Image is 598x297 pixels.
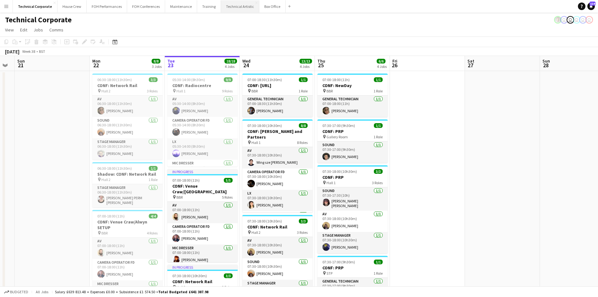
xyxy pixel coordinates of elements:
div: Salary £639 813.48 + Expenses £0.00 + Subsistence £1 574.50 = [55,289,208,294]
app-card-role: LX1/105:30-14:00 (8h30m)[PERSON_NAME] [167,138,238,160]
span: 3 Roles [147,89,158,93]
span: 114 [590,2,595,6]
app-user-avatar: Liveforce Admin [573,16,580,24]
a: Edit [18,26,30,34]
app-card-role: Camera Operator FD1/107:00-18:00 (11h)[PERSON_NAME] [167,223,238,245]
app-card-role: Mic Dresser1/107:00-18:00 (11h)[PERSON_NAME] [167,245,238,266]
app-card-role: Stage Manager1/106:30-18:00 (11h30m)[PERSON_NAME] PERM [PERSON_NAME] [92,184,163,207]
span: 07:30-18:00 (10h30m) [247,219,282,223]
span: Total Budgeted £641 387.98 [158,289,208,294]
span: Edit [20,27,27,33]
span: 3/3 [374,169,383,174]
button: Training [197,0,221,13]
div: 3 Jobs [152,64,162,69]
span: Hall 1 [251,140,261,145]
h3: CONF: PRP [317,265,388,271]
a: 114 [587,3,595,10]
span: 05:30-14:00 (8h30m) [172,77,205,82]
app-user-avatar: Abby Hubbard [567,16,574,24]
span: BBR [251,89,258,93]
span: Week 38 [21,49,36,54]
span: 1/1 [374,77,383,82]
span: 1 Role [148,177,158,182]
div: 4 Jobs [300,64,312,69]
span: Hall 1 [326,180,336,185]
span: Hall 2 [176,285,186,289]
span: 6/6 [377,59,385,63]
app-card-role: Camera Operator FD1/105:30-14:00 (8h30m)[PERSON_NAME] [167,117,238,138]
span: 3/3 [224,273,233,278]
app-card-role: Stage Manager1/106:30-18:00 (11h30m)[PERSON_NAME] [92,138,163,160]
span: Hall 2 [251,230,261,235]
app-job-card: 06:30-18:00 (11h30m)3/3CONF: Network Rail Hall 23 RolesAV1/106:30-18:00 (11h30m)[PERSON_NAME]Soun... [92,74,163,160]
span: Hall 2 [101,89,110,93]
span: Sun [542,58,550,64]
span: 07:30-17:00 (9h30m) [322,123,355,128]
span: 9 Roles [222,89,233,93]
span: 27 [466,62,474,69]
span: 4 Roles [147,231,158,235]
h3: CONF: [PERSON_NAME] and Partners [242,129,313,140]
span: 1/1 [374,123,383,128]
div: 4 Jobs [377,64,387,69]
app-job-card: 07:00-18:00 (11h)1/1CONF: NewDay BBR1 RoleGeneral Technician1/107:00-18:00 (11h)[PERSON_NAME] [317,74,388,117]
h3: CONF: NewDay [317,83,388,88]
span: 8 Roles [297,140,308,145]
span: Hall 1 [176,89,186,93]
app-job-card: 05:30-14:00 (8h30m)9/9CONF: Radiocentre Hall 19 RolesAV1/105:30-14:00 (8h30m)[PERSON_NAME]Camera ... [167,74,238,167]
div: In progress [167,169,238,174]
span: 13/13 [299,59,312,63]
span: 1/1 [374,260,383,264]
span: 1 Role [374,89,383,93]
h3: CONF: Venue Craw/Alwyn SETUP [92,219,163,230]
span: 1 Role [374,135,383,139]
h3: CONF: Network Rail [92,83,163,88]
span: 06:30-18:00 (11h30m) [97,166,132,171]
span: 06:30-18:00 (11h30m) [97,77,132,82]
span: Jobs [34,27,43,33]
h3: CONF: PRP [317,174,388,180]
span: 1/1 [149,166,158,171]
a: Jobs [31,26,46,34]
span: Mon [92,58,100,64]
a: Comms [47,26,66,34]
div: BST [39,49,45,54]
app-user-avatar: Liveforce Admin [585,16,593,24]
span: 8/8 [299,123,308,128]
app-card-role: AV1/106:30-18:00 (11h30m)[PERSON_NAME] [92,96,163,117]
div: 07:30-18:00 (10h30m)3/3CONF: PRP Hall 13 RolesSound1/107:30-17:30 (10h)[PERSON_NAME] [PERSON_NAME... [317,165,388,253]
h3: CONF: Network Rail [167,279,238,284]
span: 07:30-18:00 (10h30m) [322,169,357,174]
div: 06:30-18:00 (11h30m)1/1Shadow: CONF: Network Rail Hall 21 RoleStage Manager1/106:30-18:00 (11h30m... [92,162,163,207]
app-card-role: LX1/107:30-18:00 (10h30m)[PERSON_NAME] [242,190,313,211]
app-card-role: AV1/107:00-18:00 (11h)[PERSON_NAME] [167,202,238,223]
span: 3 Roles [297,230,308,235]
app-card-role: Sound1/107:30-17:30 (10h)[PERSON_NAME] [PERSON_NAME] [317,187,388,211]
span: 3 Roles [222,285,233,289]
span: Budgeted [10,290,28,294]
span: 26 [391,62,397,69]
span: 07:00-18:00 (11h) [322,77,350,82]
span: Gallery Room [326,135,348,139]
span: 07:00-18:00 (11h) [172,178,200,183]
button: FOH Performances [87,0,127,13]
button: Box Office [259,0,286,13]
app-card-role: Sound1/106:30-18:00 (11h30m)[PERSON_NAME] [92,117,163,138]
app-card-role: Mic Dresser1/105:30-14:00 (8h30m) [167,160,238,181]
app-card-role: Sound1/107:30-17:00 (9h30m)[PERSON_NAME] [317,141,388,163]
span: Fri [392,58,397,64]
app-job-card: 07:30-17:00 (9h30m)1/1CONF: PRP Gallery Room1 RoleSound1/107:30-17:00 (9h30m)[PERSON_NAME] [317,119,388,163]
app-job-card: In progress07:00-18:00 (11h)5/5CONF: Venue Craw/[GEOGRAPHIC_DATA] BBR5 RolesAV1/107:00-18:00 (11h... [167,169,238,262]
span: 1 Role [299,89,308,93]
app-job-card: 07:30-18:00 (10h30m)8/8CONF: [PERSON_NAME] and Partners Hall 18 RolesAV1/107:30-18:00 (10h30m)Win... [242,119,313,212]
div: [DATE] [5,48,19,55]
app-user-avatar: Liveforce Admin [579,16,587,24]
app-card-role: AV1/105:30-14:00 (8h30m)[PERSON_NAME] [167,96,238,117]
span: BBR [176,195,183,200]
span: Wed [242,58,251,64]
span: Thu [317,58,325,64]
span: 3 Roles [372,180,383,185]
span: 18/18 [224,59,237,63]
